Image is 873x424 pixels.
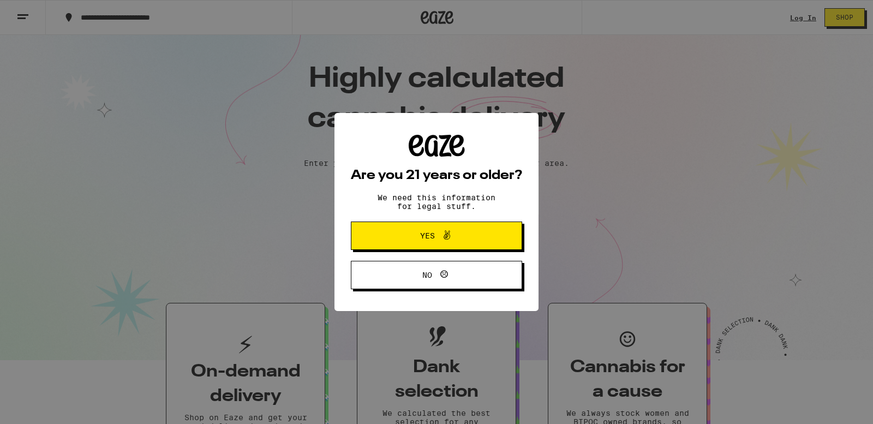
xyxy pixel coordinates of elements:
[351,261,522,289] button: No
[368,193,505,211] p: We need this information for legal stuff.
[422,271,432,279] span: No
[7,8,79,16] span: Hi. Need any help?
[420,232,435,240] span: Yes
[351,222,522,250] button: Yes
[351,169,522,182] h2: Are you 21 years or older?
